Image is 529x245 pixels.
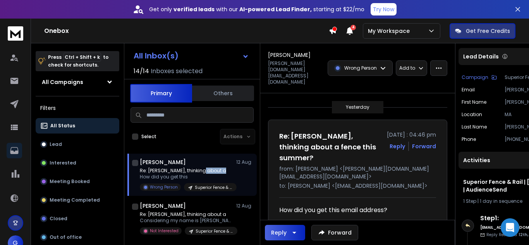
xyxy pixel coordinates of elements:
[140,168,233,174] p: Re: [PERSON_NAME], thinking about a
[140,202,186,210] h1: [PERSON_NAME]
[173,5,215,13] strong: verified leads
[501,218,519,237] div: Open Intercom Messenger
[8,26,23,41] img: logo
[279,165,436,180] p: from: [PERSON_NAME] <[PERSON_NAME][DOMAIN_NAME][EMAIL_ADDRESS][DOMAIN_NAME]>
[480,198,522,204] span: 1 day in sequence
[279,182,436,190] p: to: [PERSON_NAME] <[EMAIL_ADDRESS][DOMAIN_NAME]>
[50,123,75,129] p: All Status
[50,216,67,222] p: Closed
[150,184,178,190] p: Wrong Person
[64,53,101,62] span: Ctrl + Shift + k
[311,225,358,240] button: Forward
[140,174,233,180] p: How did you get this
[268,60,323,85] p: [PERSON_NAME][DOMAIN_NAME][EMAIL_ADDRESS][DOMAIN_NAME]
[36,211,119,226] button: Closed
[462,74,497,81] button: Campaign
[268,51,311,59] h1: [PERSON_NAME]
[265,225,305,240] button: Reply
[346,104,369,110] p: Yesterday
[462,99,486,105] p: First Name
[140,158,186,166] h1: [PERSON_NAME]
[151,67,203,76] h3: Inboxes selected
[350,25,356,30] span: 4
[462,111,482,118] p: location
[462,124,487,130] p: Last Name
[134,52,179,60] h1: All Inbox(s)
[140,218,233,224] p: Considering my name is [PERSON_NAME],
[36,74,119,90] button: All Campaigns
[149,5,364,13] p: Get only with our starting at $22/mo
[36,137,119,152] button: Lead
[463,198,476,204] span: 1 Step
[412,142,436,150] div: Forward
[462,74,488,81] p: Campaign
[36,230,119,245] button: Out of office
[127,48,255,63] button: All Inbox(s)
[130,84,192,103] button: Primary
[236,159,254,165] p: 12 Aug
[36,103,119,113] h3: Filters
[50,234,82,240] p: Out of office
[373,5,394,13] p: Try Now
[50,197,100,203] p: Meeting Completed
[141,134,156,140] label: Select
[36,192,119,208] button: Meeting Completed
[462,136,476,142] p: Phone
[279,131,382,163] h1: Re: [PERSON_NAME], thinking about a fence this summer?
[368,27,413,35] p: My Workspace
[36,174,119,189] button: Meeting Booked
[196,228,233,234] p: Superior Fence & Rail | [DATE] | AudienceSend
[150,228,179,234] p: Not Interested
[399,65,415,71] p: Add to
[466,27,510,35] p: Get Free Credits
[50,141,62,147] p: Lead
[462,87,475,93] p: Email
[450,23,515,39] button: Get Free Credits
[239,5,312,13] strong: AI-powered Lead Finder,
[42,78,83,86] h1: All Campaigns
[387,131,436,139] p: [DATE] : 04:46 pm
[140,211,233,218] p: Re: [PERSON_NAME], thinking about a
[236,203,254,209] p: 12 Aug
[50,160,76,166] p: Interested
[390,142,405,150] button: Reply
[463,53,499,60] p: Lead Details
[344,65,377,71] p: Wrong Person
[371,3,397,15] button: Try Now
[36,155,119,171] button: Interested
[50,178,90,185] p: Meeting Booked
[36,118,119,134] button: All Status
[192,85,254,102] button: Others
[134,67,149,76] span: 14 / 14
[44,26,329,36] h1: Onebox
[271,229,287,236] div: Reply
[195,185,232,190] p: Superior Fence & Rail | [DATE] | AudienceSend
[48,53,108,69] p: Press to check for shortcuts.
